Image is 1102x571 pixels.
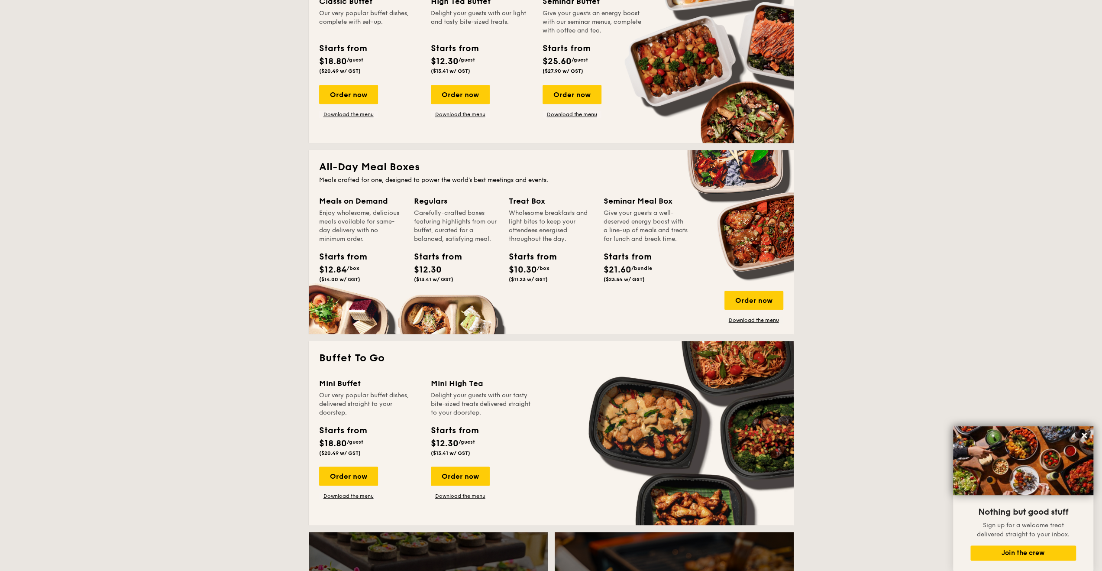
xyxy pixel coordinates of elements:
span: ($23.54 w/ GST) [604,276,645,282]
div: Delight your guests with our tasty bite-sized treats delivered straight to your doorstep. [431,391,532,417]
span: ($13.41 w/ GST) [414,276,453,282]
div: Order now [319,85,378,104]
span: $18.80 [319,56,347,67]
div: Starts from [431,42,478,55]
div: Order now [543,85,601,104]
div: Order now [431,85,490,104]
span: Nothing but good stuff [978,507,1068,517]
span: /guest [572,57,588,63]
span: $25.60 [543,56,572,67]
div: Treat Box [509,195,593,207]
span: Sign up for a welcome treat delivered straight to your inbox. [977,522,1070,538]
span: $21.60 [604,265,631,275]
div: Starts from [604,250,643,263]
span: ($20.49 w/ GST) [319,450,361,456]
div: Starts from [319,424,366,437]
div: Enjoy wholesome, delicious meals available for same-day delivery with no minimum order. [319,209,404,243]
div: Starts from [319,42,366,55]
span: $10.30 [509,265,537,275]
img: DSC07876-Edit02-Large.jpeg [953,426,1093,495]
div: Order now [319,467,378,486]
span: /guest [459,439,475,445]
span: $12.30 [431,56,459,67]
button: Close [1077,428,1091,442]
a: Download the menu [543,111,601,118]
h2: Buffet To Go [319,351,783,365]
div: Give your guests an energy boost with our seminar menus, complete with coffee and tea. [543,9,644,35]
span: /guest [347,439,363,445]
button: Join the crew [970,545,1076,561]
div: Order now [431,467,490,486]
span: $18.80 [319,438,347,449]
div: Meals on Demand [319,195,404,207]
span: $12.84 [319,265,347,275]
span: /box [537,265,549,271]
span: /guest [347,57,363,63]
span: $12.30 [414,265,442,275]
div: Wholesome breakfasts and light bites to keep your attendees energised throughout the day. [509,209,593,243]
a: Download the menu [319,111,378,118]
span: ($27.90 w/ GST) [543,68,583,74]
div: Seminar Meal Box [604,195,688,207]
div: Starts from [509,250,548,263]
span: /bundle [631,265,652,271]
span: ($13.41 w/ GST) [431,450,470,456]
div: Order now [724,291,783,310]
a: Download the menu [319,493,378,500]
div: Starts from [543,42,590,55]
span: $12.30 [431,438,459,449]
div: Give your guests a well-deserved energy boost with a line-up of meals and treats for lunch and br... [604,209,688,243]
span: ($11.23 w/ GST) [509,276,548,282]
a: Download the menu [431,493,490,500]
div: Mini High Tea [431,377,532,389]
div: Starts from [414,250,453,263]
span: ($14.00 w/ GST) [319,276,360,282]
span: /guest [459,57,475,63]
a: Download the menu [724,317,783,324]
div: Starts from [431,424,478,437]
div: Our very popular buffet dishes, delivered straight to your doorstep. [319,391,420,417]
div: Delight your guests with our light and tasty bite-sized treats. [431,9,532,35]
div: Meals crafted for one, designed to power the world's best meetings and events. [319,176,783,185]
div: Mini Buffet [319,377,420,389]
div: Regulars [414,195,498,207]
a: Download the menu [431,111,490,118]
span: ($20.49 w/ GST) [319,68,361,74]
div: Carefully-crafted boxes featuring highlights from our buffet, curated for a balanced, satisfying ... [414,209,498,243]
h2: All-Day Meal Boxes [319,160,783,174]
div: Our very popular buffet dishes, complete with set-up. [319,9,420,35]
div: Starts from [319,250,358,263]
span: ($13.41 w/ GST) [431,68,470,74]
span: /box [347,265,359,271]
